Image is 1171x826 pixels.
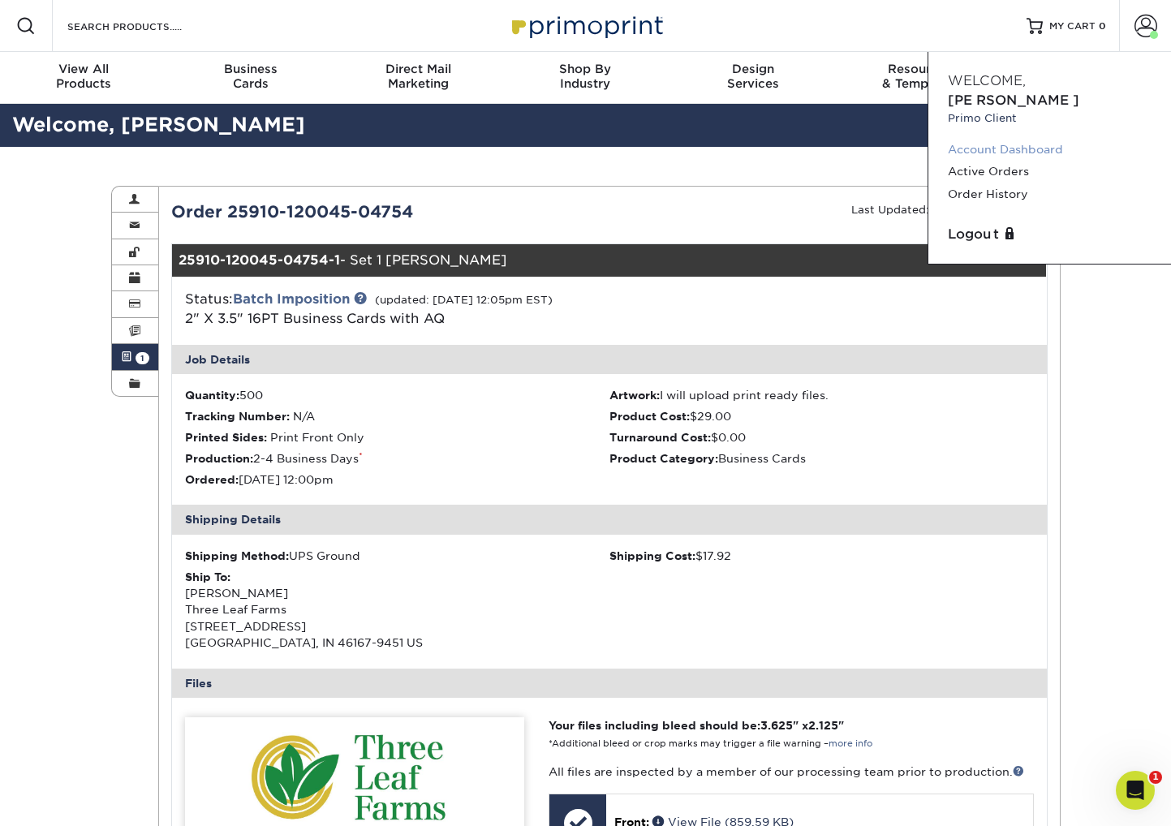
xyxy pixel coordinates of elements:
iframe: Intercom live chat [1116,771,1155,810]
p: All files are inspected by a member of our processing team prior to production. [549,764,1033,780]
strong: Production: [185,452,253,465]
small: Primo Client [948,110,1152,126]
div: Services [669,62,837,91]
a: Active Orders [948,161,1152,183]
a: Account Dashboard [948,139,1152,161]
a: Batch Imposition [233,291,350,307]
strong: Your files including bleed should be: " x " [549,719,844,732]
strong: Shipping Cost: [609,549,695,562]
a: DesignServices [669,52,837,104]
span: Print Front Only [270,431,364,444]
a: 1 [112,344,159,370]
img: Primoprint [505,8,667,43]
small: Last Updated: [DATE] 12:05pm EST [851,204,1048,216]
strong: Quantity: [185,389,239,402]
strong: Shipping Method: [185,549,289,562]
strong: Product Category: [609,452,718,465]
strong: Product Cost: [609,410,690,423]
span: 2.125 [808,719,838,732]
span: 3.625 [760,719,793,732]
span: Business [167,62,334,76]
div: Job Details [172,345,1047,374]
div: Marketing [334,62,502,91]
a: BusinessCards [167,52,334,104]
strong: Tracking Number: [185,410,290,423]
span: Shop By [502,62,669,76]
div: Industry [502,62,669,91]
div: [PERSON_NAME] Three Leaf Farms [STREET_ADDRESS] [GEOGRAPHIC_DATA], IN 46167-9451 US [185,569,609,652]
strong: 25910-120045-04754-1 [179,252,340,268]
span: Direct Mail [334,62,502,76]
a: Resources& Templates [837,52,1004,104]
div: view details [901,252,1047,269]
a: Logout [948,225,1152,244]
a: more info [829,738,872,749]
strong: Printed Sides: [185,431,267,444]
div: & Templates [837,62,1004,91]
a: 2" X 3.5" 16PT Business Cards with AQ [185,311,445,326]
span: 0 [1099,20,1106,32]
div: Order 25910-120045-04754 [159,200,609,224]
a: Order History [948,183,1152,205]
div: UPS Ground [185,548,609,564]
span: 1 [136,352,149,364]
small: *Additional bleed or crop marks may trigger a file warning – [549,738,872,749]
div: Shipping Details [172,505,1047,534]
strong: Ordered: [185,473,239,486]
span: Resources [837,62,1004,76]
strong: Ship To: [185,570,230,583]
strong: Artwork: [609,389,660,402]
span: Welcome, [948,73,1026,88]
li: 500 [185,387,609,403]
span: MY CART [1049,19,1096,33]
span: 1 [1149,771,1162,784]
li: 2-4 Business Days [185,450,609,467]
span: Design [669,62,837,76]
a: Shop ByIndustry [502,52,669,104]
li: I will upload print ready files. [609,387,1034,403]
div: Files [172,669,1047,698]
a: Direct MailMarketing [334,52,502,104]
li: $29.00 [609,408,1034,424]
div: - Set 1 [PERSON_NAME] [172,244,901,277]
div: $17.92 [609,548,1034,564]
a: view details [901,244,1047,277]
li: $0.00 [609,429,1034,445]
li: [DATE] 12:00pm [185,471,609,488]
strong: Turnaround Cost: [609,431,711,444]
div: Cards [167,62,334,91]
span: [PERSON_NAME] [948,92,1079,108]
small: (updated: [DATE] 12:05pm EST) [375,294,553,306]
span: N/A [293,410,315,423]
div: Status: [173,290,755,329]
input: SEARCH PRODUCTS..... [66,16,224,36]
li: Business Cards [609,450,1034,467]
